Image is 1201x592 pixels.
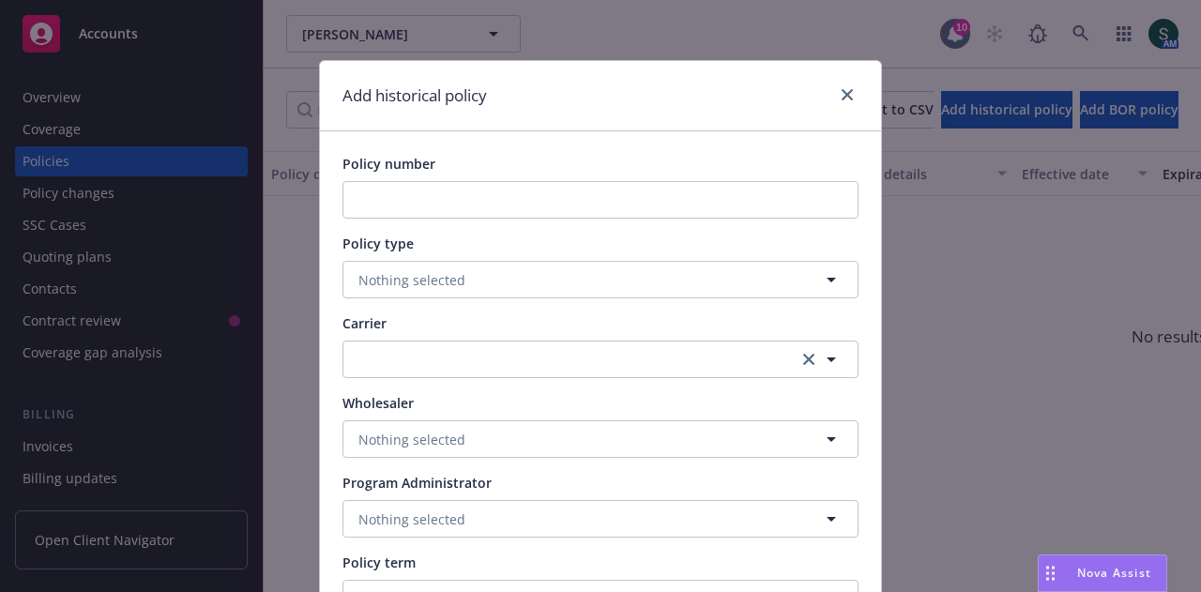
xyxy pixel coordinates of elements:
span: Nothing selected [358,270,465,290]
span: Program Administrator [342,474,492,492]
a: clear selection [798,348,820,371]
button: Nova Assist [1038,554,1167,592]
span: Policy number [342,155,435,173]
span: Carrier [342,314,387,332]
span: Policy term [342,554,416,571]
button: Nothing selected [342,420,859,458]
button: Nothing selected [342,261,859,298]
span: Nothing selected [358,430,465,449]
a: close [836,83,859,106]
h1: Add historical policy [342,83,487,108]
span: Nothing selected [358,509,465,529]
span: Wholesaler [342,394,414,412]
span: Policy type [342,235,414,252]
button: Nothing selected [342,500,859,538]
span: Nova Assist [1077,565,1151,581]
button: clear selection [342,341,859,378]
div: Drag to move [1039,555,1062,591]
